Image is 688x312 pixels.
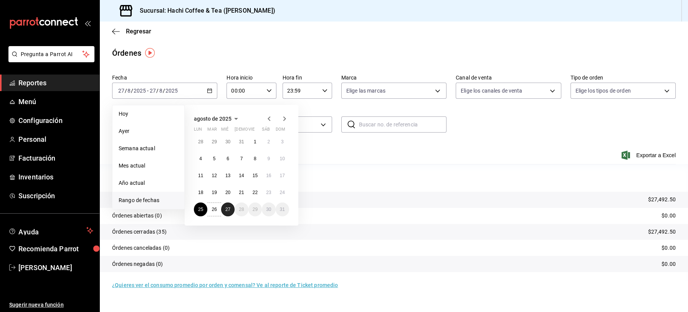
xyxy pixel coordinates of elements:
[225,139,230,144] abbr: 30 de julio de 2025
[18,262,93,273] span: [PERSON_NAME]
[281,139,284,144] abbr: 3 de agosto de 2025
[18,134,93,144] span: Personal
[18,172,93,182] span: Inventarios
[359,117,447,132] input: Buscar no. de referencia
[253,207,258,212] abbr: 29 de agosto de 2025
[280,173,285,178] abbr: 17 de agosto de 2025
[18,78,93,88] span: Reportes
[18,96,93,107] span: Menú
[239,207,244,212] abbr: 28 de agosto de 2025
[266,173,271,178] abbr: 16 de agosto de 2025
[239,190,244,195] abbr: 21 de agosto de 2025
[126,28,151,35] span: Regresar
[239,139,244,144] abbr: 31 de julio de 2025
[131,88,133,94] span: /
[198,139,203,144] abbr: 28 de julio de 2025
[207,127,217,135] abbr: martes
[262,186,275,199] button: 23 de agosto de 2025
[648,196,676,204] p: $27,492.50
[159,88,163,94] input: --
[112,173,676,183] p: Resumen
[165,88,178,94] input: ----
[235,152,248,166] button: 7 de agosto de 2025
[266,207,271,212] abbr: 30 de agosto de 2025
[134,6,275,15] h3: Sucursal: Hachi Coffee & Tea ([PERSON_NAME])
[207,169,221,183] button: 12 de agosto de 2025
[576,87,631,95] span: Elige los tipos de orden
[248,135,262,149] button: 1 de agosto de 2025
[225,173,230,178] abbr: 13 de agosto de 2025
[221,152,235,166] button: 6 de agosto de 2025
[194,114,241,123] button: agosto de 2025
[119,162,178,170] span: Mes actual
[207,152,221,166] button: 5 de agosto de 2025
[276,127,285,135] abbr: domingo
[623,151,676,160] button: Exportar a Excel
[235,135,248,149] button: 31 de julio de 2025
[276,135,289,149] button: 3 de agosto de 2025
[266,190,271,195] abbr: 23 de agosto de 2025
[235,186,248,199] button: 21 de agosto de 2025
[267,156,270,161] abbr: 9 de agosto de 2025
[346,87,385,95] span: Elige las marcas
[280,190,285,195] abbr: 24 de agosto de 2025
[225,207,230,212] abbr: 27 de agosto de 2025
[571,75,676,80] label: Tipo de orden
[221,169,235,183] button: 13 de agosto de 2025
[194,169,207,183] button: 11 de agosto de 2025
[118,88,125,94] input: --
[163,88,165,94] span: /
[112,228,167,236] p: Órdenes cerradas (35)
[8,46,94,62] button: Pregunta a Parrot AI
[125,88,127,94] span: /
[248,202,262,216] button: 29 de agosto de 2025
[18,244,93,254] span: Recomienda Parrot
[194,186,207,199] button: 18 de agosto de 2025
[198,190,203,195] abbr: 18 de agosto de 2025
[240,156,243,161] abbr: 7 de agosto de 2025
[280,207,285,212] abbr: 31 de agosto de 2025
[213,156,216,161] abbr: 5 de agosto de 2025
[262,202,275,216] button: 30 de agosto de 2025
[112,212,162,220] p: Órdenes abiertas (0)
[262,127,270,135] abbr: sábado
[18,191,93,201] span: Suscripción
[194,116,232,122] span: agosto de 2025
[9,301,93,309] span: Sugerir nueva función
[212,173,217,178] abbr: 12 de agosto de 2025
[227,75,276,80] label: Hora inicio
[198,173,203,178] abbr: 11 de agosto de 2025
[145,48,155,58] img: Tooltip marker
[207,202,221,216] button: 26 de agosto de 2025
[248,186,262,199] button: 22 de agosto de 2025
[648,228,676,236] p: $27,492.50
[276,202,289,216] button: 31 de agosto de 2025
[112,47,141,59] div: Órdenes
[248,152,262,166] button: 8 de agosto de 2025
[194,127,202,135] abbr: lunes
[267,139,270,144] abbr: 2 de agosto de 2025
[235,169,248,183] button: 14 de agosto de 2025
[127,88,131,94] input: --
[239,173,244,178] abbr: 14 de agosto de 2025
[262,169,275,183] button: 16 de agosto de 2025
[221,127,228,135] abbr: miércoles
[456,75,561,80] label: Canal de venta
[198,207,203,212] abbr: 25 de agosto de 2025
[112,260,163,268] p: Órdenes negadas (0)
[461,87,522,95] span: Elige los canales de venta
[18,226,83,235] span: Ayuda
[194,202,207,216] button: 25 de agosto de 2025
[207,135,221,149] button: 29 de julio de 2025
[662,260,676,268] p: $0.00
[253,173,258,178] abbr: 15 de agosto de 2025
[112,28,151,35] button: Regresar
[212,190,217,195] abbr: 19 de agosto de 2025
[253,190,258,195] abbr: 22 de agosto de 2025
[341,75,447,80] label: Marca
[119,144,178,153] span: Semana actual
[262,135,275,149] button: 2 de agosto de 2025
[112,75,217,80] label: Fecha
